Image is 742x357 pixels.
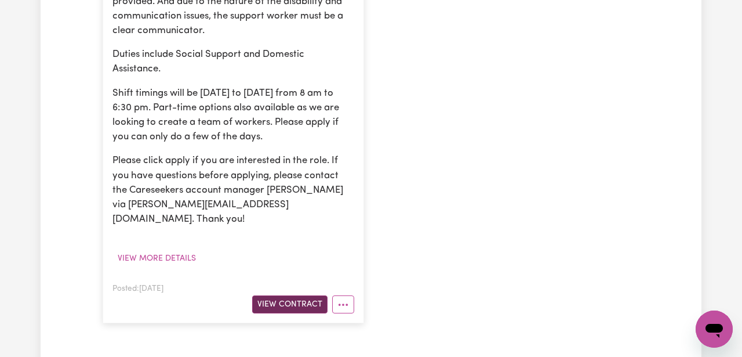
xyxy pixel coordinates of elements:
[112,47,354,76] p: Duties include Social Support and Domestic Assistance.
[112,153,354,226] p: Please click apply if you are interested in the role. If you have questions before applying, plea...
[252,295,328,313] button: View Contract
[112,250,201,268] button: View more details
[696,311,733,348] iframe: Button to launch messaging window
[112,86,354,145] p: Shift timings will be [DATE] to [DATE] from 8 am to 6:30 pm. Part-time options also available as ...
[332,295,354,313] button: More options
[112,285,163,293] span: Posted: [DATE]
